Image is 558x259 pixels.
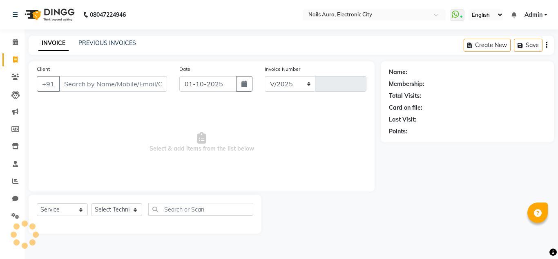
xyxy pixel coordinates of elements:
[389,68,407,77] div: Name:
[525,11,542,19] span: Admin
[265,65,300,73] label: Invoice Number
[37,76,60,92] button: +91
[179,65,190,73] label: Date
[37,65,50,73] label: Client
[38,36,69,51] a: INVOICE
[78,39,136,47] a: PREVIOUS INVOICES
[389,115,416,124] div: Last Visit:
[514,39,542,52] button: Save
[90,3,126,26] b: 08047224946
[389,104,422,112] div: Card on file:
[37,101,366,183] span: Select & add items from the list below
[464,39,511,52] button: Create New
[59,76,167,92] input: Search by Name/Mobile/Email/Code
[389,80,424,88] div: Membership:
[389,92,421,100] div: Total Visits:
[389,127,407,136] div: Points:
[148,203,253,216] input: Search or Scan
[21,3,77,26] img: logo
